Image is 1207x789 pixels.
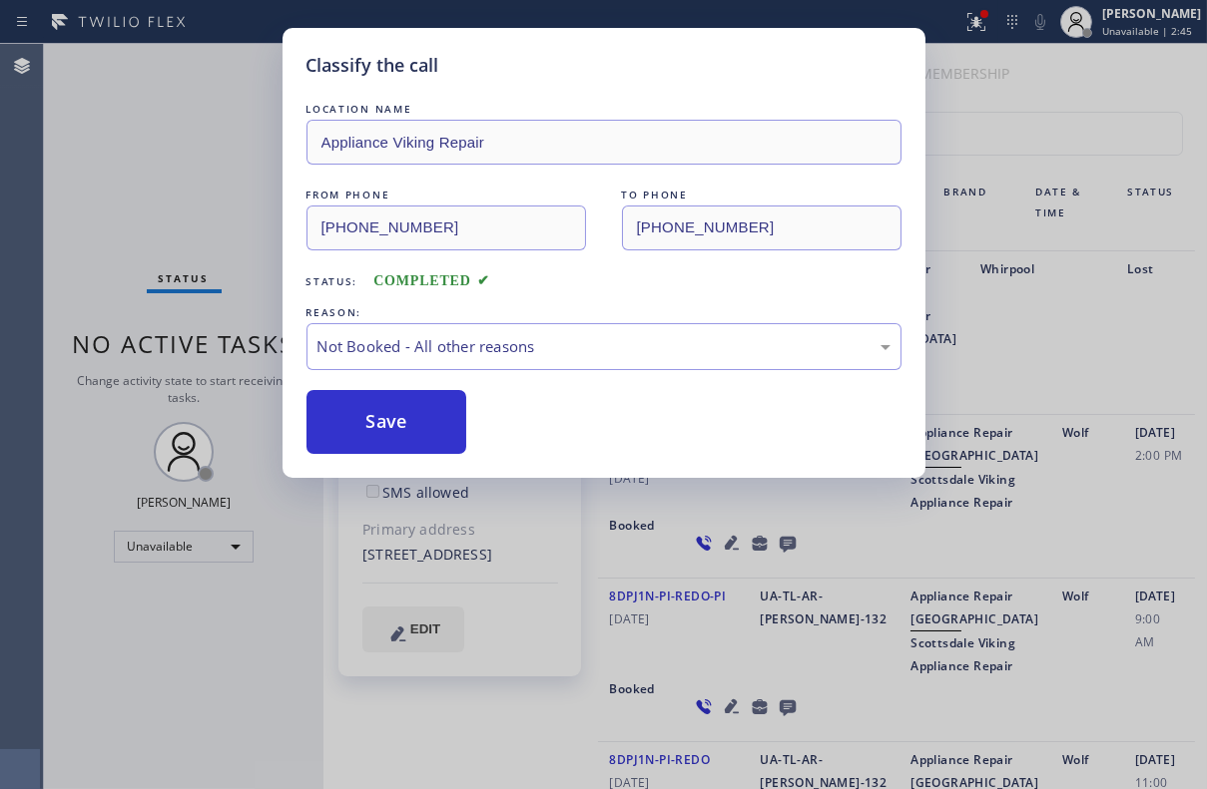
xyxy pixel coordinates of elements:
button: Save [306,390,467,454]
span: Status: [306,274,358,288]
div: FROM PHONE [306,185,586,205]
div: LOCATION NAME [306,99,902,120]
input: To phone [622,205,902,250]
span: COMPLETED [373,273,489,288]
div: TO PHONE [622,185,902,205]
input: From phone [306,205,586,250]
div: REASON: [306,302,902,323]
div: Not Booked - All other reasons [317,335,891,358]
h5: Classify the call [306,52,439,79]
